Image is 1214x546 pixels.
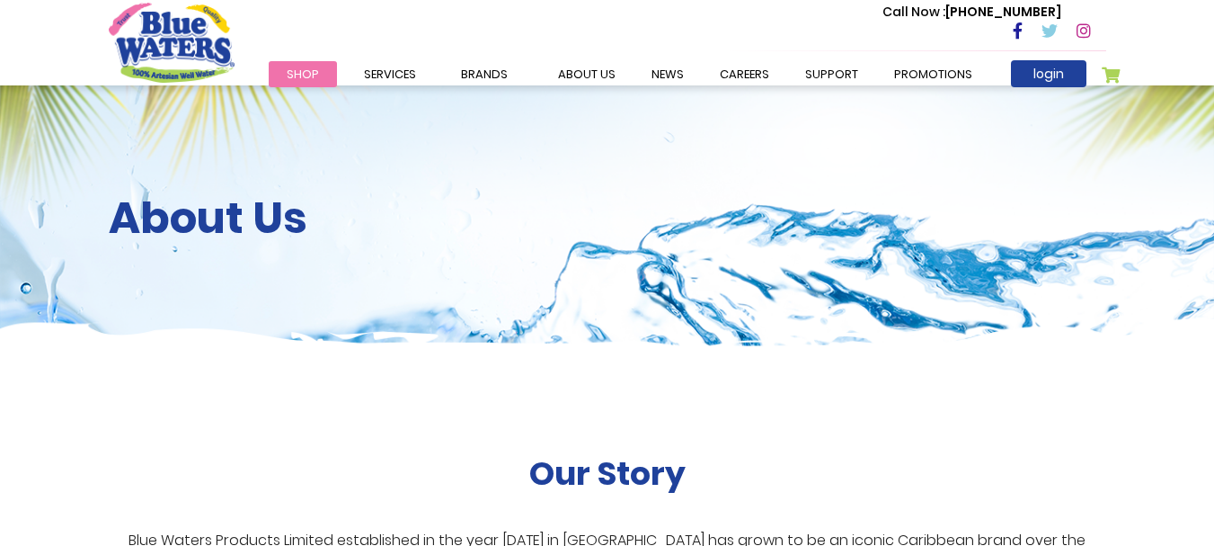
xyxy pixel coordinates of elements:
span: Call Now : [882,3,945,21]
h2: Our Story [529,454,686,493]
span: Brands [461,66,508,83]
a: News [634,61,702,87]
a: Promotions [876,61,990,87]
span: Shop [287,66,319,83]
span: Services [364,66,416,83]
p: [PHONE_NUMBER] [882,3,1061,22]
a: support [787,61,876,87]
a: careers [702,61,787,87]
a: about us [540,61,634,87]
h2: About Us [109,192,1106,245]
a: Services [346,61,434,87]
a: login [1011,60,1086,87]
a: Brands [443,61,526,87]
a: store logo [109,3,235,82]
a: Shop [269,61,337,87]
